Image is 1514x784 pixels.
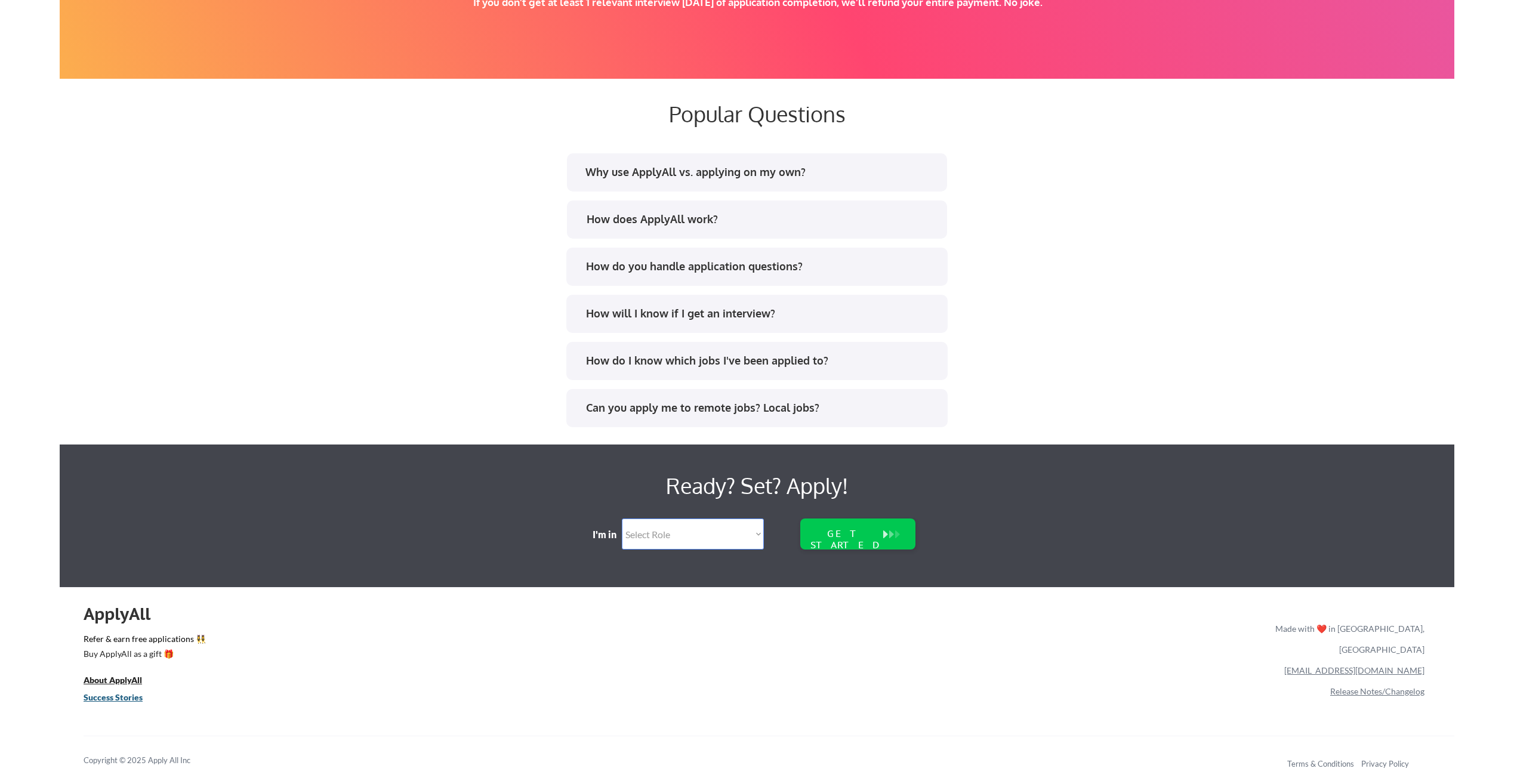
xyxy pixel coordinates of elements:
div: How do I know which jobs I've been applied to? [586,353,936,368]
div: How does ApplyAll work? [587,212,937,227]
div: I'm in [593,528,625,541]
a: Privacy Policy [1361,759,1409,768]
a: Terms & Conditions [1287,759,1354,768]
div: Copyright © 2025 Apply All Inc [84,755,221,767]
div: Ready? Set? Apply! [227,468,1287,503]
div: Made with ❤️ in [GEOGRAPHIC_DATA], [GEOGRAPHIC_DATA] [1271,618,1424,660]
div: Popular Questions [471,101,1044,126]
div: GET STARTED [808,528,884,551]
div: Buy ApplyAll as a gift 🎁 [84,650,203,658]
a: [EMAIL_ADDRESS][DOMAIN_NAME] [1284,665,1424,675]
div: How will I know if I get an interview? [586,306,936,321]
a: Release Notes/Changelog [1330,686,1424,696]
a: Buy ApplyAll as a gift 🎁 [84,647,203,662]
a: About ApplyAll [84,674,159,689]
div: How do you handle application questions? [586,259,936,274]
div: ApplyAll [84,604,164,624]
div: Can you apply me to remote jobs? Local jobs? [586,400,936,415]
a: Refer & earn free applications 👯‍♀️ [84,635,1026,647]
u: About ApplyAll [84,675,142,685]
a: Success Stories [84,691,159,706]
div: Why use ApplyAll vs. applying on my own? [585,165,936,180]
u: Success Stories [84,692,143,702]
